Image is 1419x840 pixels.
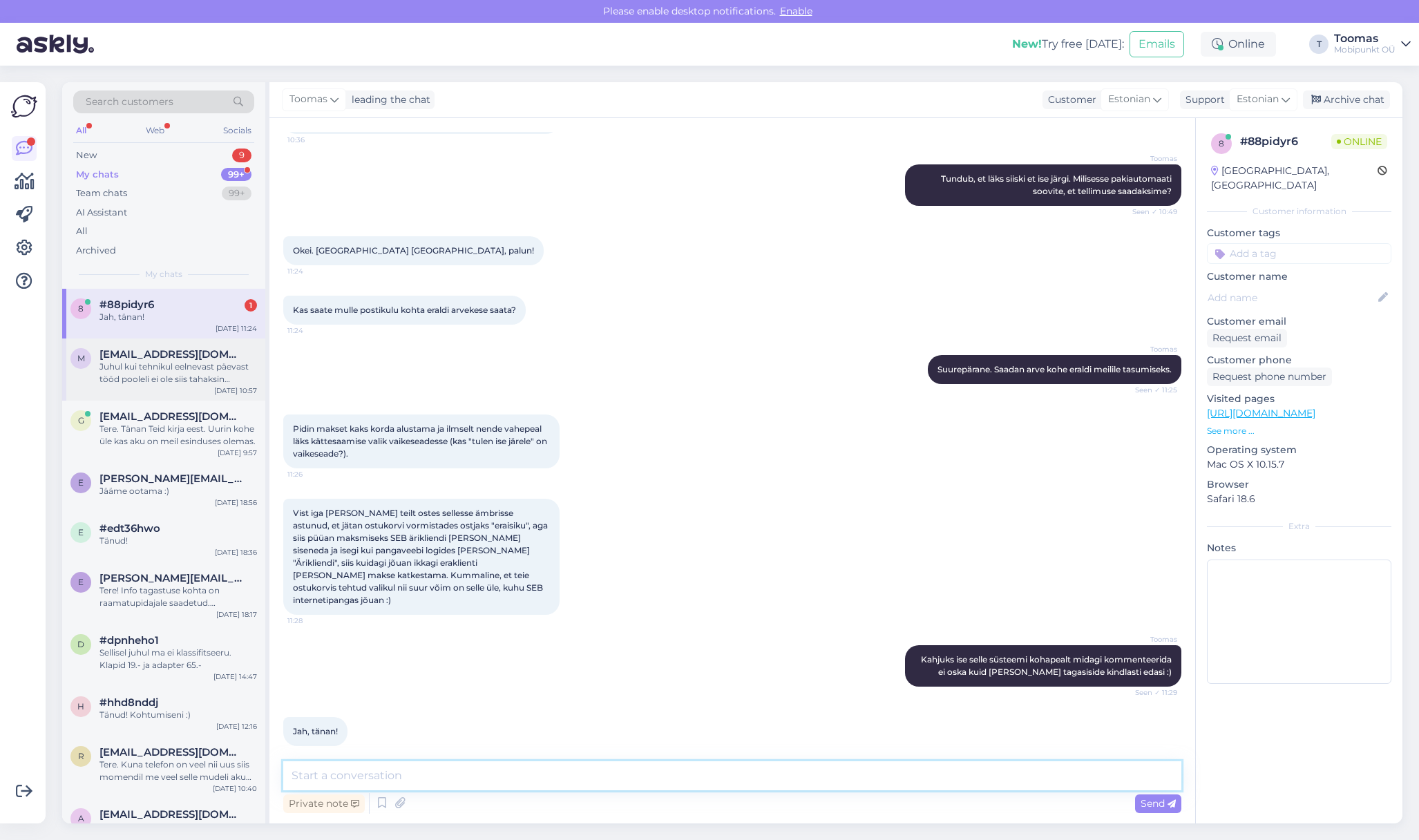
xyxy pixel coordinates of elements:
div: 99+ [221,168,251,182]
p: Customer phone [1207,353,1391,367]
div: Customer information [1207,205,1391,218]
span: acoleman8@hotmail.com [99,808,243,821]
p: Mac OS X 10.15.7 [1207,457,1391,472]
div: New [76,149,97,162]
span: Toomas [1125,634,1177,645]
p: Notes [1207,541,1391,555]
p: Safari 18.6 [1207,492,1391,506]
div: Socials [220,122,254,140]
div: Intresting, I'll try sending again. [99,821,257,833]
span: Tundub, et läks siiski et ise järgi. Milisesse pakiautomaati soovite, et tellimuse saadaksime? [941,173,1174,196]
div: Tänud! [99,535,257,547]
div: [DATE] 18:17 [216,609,257,620]
span: e [78,577,84,587]
span: r [78,751,84,761]
div: AI Assistant [76,206,127,220]
button: Emails [1130,31,1184,57]
span: Seen ✓ 11:25 [1125,385,1177,395]
span: e [78,527,84,537]
span: membergj@gmail.com [99,348,243,361]
p: Browser [1207,477,1391,492]
div: [GEOGRAPHIC_DATA], [GEOGRAPHIC_DATA] [1211,164,1378,193]
span: #dpnheho1 [99,634,159,647]
span: #edt36hwo [99,522,160,535]
div: [DATE] 9:57 [218,448,257,458]
div: Sellisel juhul ma ei klassifitseeru. Klapid 19.- ja adapter 65.- [99,647,257,671]
div: Archive chat [1303,90,1390,109]
p: Customer name [1207,269,1391,284]
div: [DATE] 18:56 [215,497,257,508]
span: 10:36 [287,135,339,145]
div: 1 [245,299,257,312]
div: Tere. Kuna telefon on veel nii uus siis momendil me veel selle mudeli aku vahetusega ei tegele [99,758,257,783]
span: e [78,477,84,488]
span: Send [1141,797,1176,810]
span: Seen ✓ 11:29 [1125,687,1177,698]
div: Request phone number [1207,367,1332,386]
span: #88pidyr6 [99,298,154,311]
div: Juhul kui tehnikul eelnevast päevast tööd pooleli ei ole siis tahaksin [PERSON_NAME] [99,361,257,385]
span: a [78,813,84,823]
a: ToomasMobipunkt OÜ [1334,33,1411,55]
span: Enable [776,5,817,17]
span: 11:30 [287,747,339,757]
input: Add name [1208,290,1375,305]
span: 11:24 [287,325,339,336]
p: Operating system [1207,443,1391,457]
div: 99+ [222,187,251,200]
span: Toomas [289,92,327,107]
span: m [77,353,85,363]
span: g [78,415,84,426]
span: evelin.olev@gmail.com [99,472,243,485]
div: Request email [1207,329,1287,347]
span: emilia.bachman@gmail.com [99,572,243,584]
p: Customer tags [1207,226,1391,240]
span: Estonian [1237,92,1279,107]
span: Search customers [86,95,173,109]
div: Mobipunkt OÜ [1334,44,1396,55]
p: See more ... [1207,425,1391,437]
span: 8 [1219,138,1224,149]
span: 11:26 [287,469,339,479]
span: Seen ✓ 10:49 [1125,207,1177,217]
span: Estonian [1108,92,1150,107]
div: Tere! Info tagastuse kohta on raamatupidajale saadetud. [PERSON_NAME], et ta teostab tagastuse lä... [99,584,257,609]
div: Extra [1207,520,1391,533]
div: My chats [76,168,119,182]
div: [DATE] 12:16 [216,721,257,732]
div: Jah, tänan! [99,311,257,323]
span: renatakumel1@gmail.com [99,746,243,758]
span: Toomas [1125,153,1177,164]
div: Archived [76,244,116,258]
div: All [76,225,88,238]
a: [URL][DOMAIN_NAME] [1207,407,1315,419]
span: Online [1331,134,1387,149]
input: Add a tag [1207,243,1391,264]
span: d [77,639,84,649]
div: [DATE] 14:47 [213,671,257,682]
span: Jah, tänan! [293,726,338,736]
div: Tänud! Kohtumiseni :) [99,709,257,721]
span: My chats [145,268,182,280]
div: [DATE] 10:40 [213,783,257,794]
p: Visited pages [1207,392,1391,406]
div: Support [1180,93,1225,107]
span: 11:24 [287,266,339,276]
b: New! [1012,37,1042,50]
div: [DATE] 11:24 [216,323,257,334]
div: [DATE] 18:36 [215,547,257,557]
span: 11:28 [287,615,339,626]
div: Try free [DATE]: [1012,36,1124,52]
p: Customer email [1207,314,1391,329]
span: Kahjuks ise selle süsteemi kohapealt midagi kommenteerida ei oska kuid [PERSON_NAME] tagasiside k... [921,654,1174,677]
img: Askly Logo [11,93,37,120]
div: Web [143,122,167,140]
span: #hhd8nddj [99,696,158,709]
span: Vist iga [PERSON_NAME] teilt ostes sellesse ämbrisse astunud, et jätan ostukorvi vormistades ostj... [293,508,550,605]
div: leading the chat [346,93,430,107]
span: h [77,701,84,712]
span: 8 [78,303,84,314]
span: Pidin makset kaks korda alustama ja ilmselt nende vahepeal läks kättesaamise valik vaikeseadesse ... [293,423,549,459]
div: All [73,122,89,140]
span: Kas saate mulle postikulu kohta eraldi arvekese saata? [293,305,516,315]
